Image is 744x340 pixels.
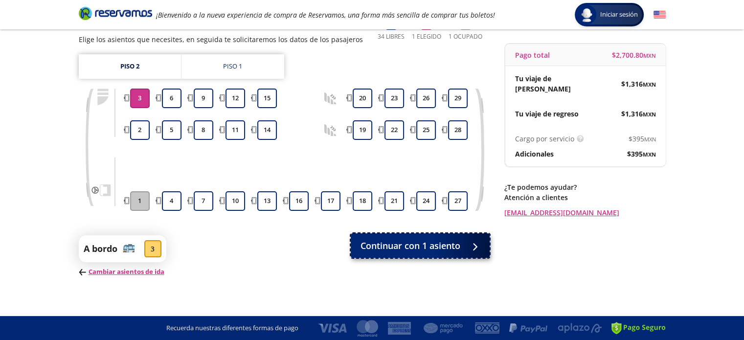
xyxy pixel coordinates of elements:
button: 27 [448,191,468,211]
small: MXN [643,81,656,88]
span: Continuar con 1 asiento [361,239,460,252]
span: $ 395 [627,149,656,159]
small: MXN [643,151,656,158]
p: Adicionales [515,149,554,159]
button: 8 [194,120,213,140]
a: Piso 2 [79,54,181,79]
button: 14 [257,120,277,140]
div: Piso 1 [223,62,242,71]
p: Cargo por servicio [515,134,574,144]
button: 6 [162,89,181,108]
span: $ 1,316 [621,109,656,119]
div: 3 [144,240,161,257]
button: 15 [257,89,277,108]
button: 19 [353,120,372,140]
button: 12 [225,89,245,108]
p: Pago total [515,50,550,60]
button: 18 [353,191,372,211]
p: Recuerda nuestras diferentes formas de pago [166,323,298,333]
p: Atención a clientes [504,192,666,203]
a: [EMAIL_ADDRESS][DOMAIN_NAME] [504,207,666,218]
button: 10 [225,191,245,211]
p: ¿Te podemos ayudar? [504,182,666,192]
button: 22 [384,120,404,140]
button: 23 [384,89,404,108]
button: 3 [130,89,150,108]
button: 29 [448,89,468,108]
button: Continuar con 1 asiento [351,233,490,258]
button: 16 [289,191,309,211]
button: 4 [162,191,181,211]
span: $ 1,316 [621,79,656,89]
p: Tu viaje de [PERSON_NAME] [515,73,586,94]
p: Tu viaje de regreso [515,109,579,119]
p: 1 Ocupado [449,32,482,41]
small: MXN [644,136,656,143]
button: 26 [416,89,436,108]
button: 9 [194,89,213,108]
button: 21 [384,191,404,211]
iframe: Messagebird Livechat Widget [687,283,734,330]
button: 5 [162,120,181,140]
p: 1 Elegido [412,32,441,41]
button: 20 [353,89,372,108]
small: MXN [643,111,656,118]
button: 13 [257,191,277,211]
button: 1 [130,191,150,211]
span: $ 395 [629,134,656,144]
button: 28 [448,120,468,140]
span: Iniciar sesión [596,10,642,20]
button: 24 [416,191,436,211]
i: Brand Logo [79,6,152,21]
button: 25 [416,120,436,140]
button: 7 [194,191,213,211]
button: 17 [321,191,340,211]
button: 11 [225,120,245,140]
em: ¡Bienvenido a la nueva experiencia de compra de Reservamos, una forma más sencilla de comprar tus... [156,10,495,20]
p: Cambiar asientos de ida [79,267,166,277]
a: Brand Logo [79,6,152,23]
p: Elige los asientos que necesites, en seguida te solicitaremos los datos de los pasajeros [79,34,363,45]
a: Piso 1 [181,54,284,79]
small: MXN [643,52,656,59]
button: English [654,9,666,21]
span: $ 2,700.80 [612,50,656,60]
button: 2 [130,120,150,140]
p: 34 Libres [378,32,405,41]
p: A bordo [84,242,117,255]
